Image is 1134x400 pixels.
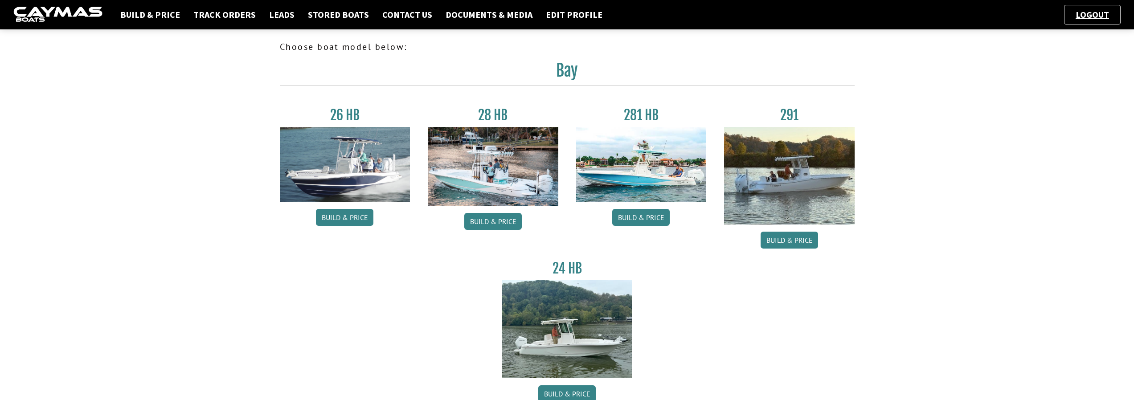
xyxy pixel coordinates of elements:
[576,127,707,202] img: 28-hb-twin.jpg
[541,9,607,20] a: Edit Profile
[502,280,632,378] img: 24_HB_thumbnail.jpg
[724,107,855,123] h3: 291
[13,7,102,23] img: caymas-dealer-connect-2ed40d3bc7270c1d8d7ffb4b79bf05adc795679939227970def78ec6f6c03838.gif
[189,9,260,20] a: Track Orders
[441,9,537,20] a: Documents & Media
[761,232,818,249] a: Build & Price
[612,209,670,226] a: Build & Price
[116,9,184,20] a: Build & Price
[280,61,855,86] h2: Bay
[428,127,558,206] img: 28_hb_thumbnail_for_caymas_connect.jpg
[280,127,410,202] img: 26_new_photo_resized.jpg
[280,40,855,53] p: Choose boat model below:
[280,107,410,123] h3: 26 HB
[464,213,522,230] a: Build & Price
[502,260,632,277] h3: 24 HB
[1071,9,1114,20] a: Logout
[724,127,855,224] img: 291_Thumbnail.jpg
[303,9,373,20] a: Stored Boats
[265,9,299,20] a: Leads
[316,209,373,226] a: Build & Price
[378,9,437,20] a: Contact Us
[428,107,558,123] h3: 28 HB
[576,107,707,123] h3: 281 HB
